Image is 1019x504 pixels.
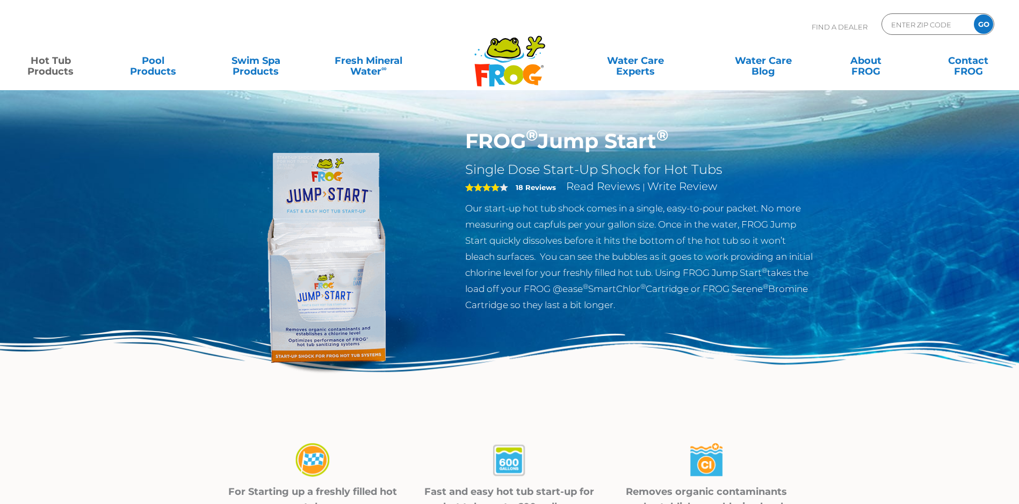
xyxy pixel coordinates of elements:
a: Hot TubProducts [11,50,91,71]
h2: Single Dose Start-Up Shock for Hot Tubs [465,162,816,178]
a: PoolProducts [113,50,193,71]
a: Write Review [647,180,717,193]
sup: ® [526,126,538,144]
strong: 18 Reviews [516,183,556,192]
img: jumpstart-01 [294,442,331,480]
img: jumpstart-02 [490,442,528,480]
img: jump-start.png [204,129,450,375]
a: Fresh MineralWater∞ [319,50,418,71]
sup: ® [640,282,646,290]
a: Water CareExperts [571,50,700,71]
a: AboutFROG [826,50,906,71]
input: GO [974,14,993,34]
a: Water CareBlog [723,50,803,71]
span: 4 [465,183,500,192]
sup: ® [656,126,668,144]
sup: ® [762,266,767,274]
sup: ® [583,282,588,290]
a: Read Reviews [566,180,640,193]
p: Find A Dealer [812,13,868,40]
span: | [642,182,645,192]
a: Swim SpaProducts [216,50,296,71]
a: ContactFROG [928,50,1008,71]
sup: ® [763,282,768,290]
img: jumpstart-03 [688,442,725,480]
h1: FROG Jump Start [465,129,816,154]
img: Frog Products Logo [468,21,551,87]
sup: ∞ [381,64,387,72]
p: Our start-up hot tub shock comes in a single, easy-to-pour packet. No more measuring out capfuls ... [465,200,816,313]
